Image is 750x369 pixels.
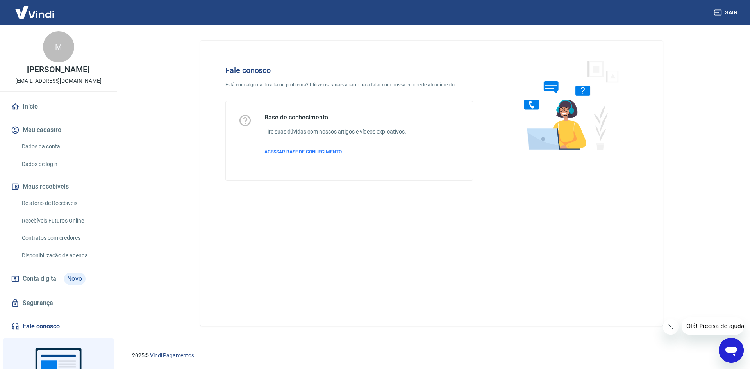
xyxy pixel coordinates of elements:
span: Conta digital [23,273,58,284]
div: M [43,31,74,62]
button: Sair [712,5,741,20]
a: Contratos com credores [19,230,107,246]
a: ACESSAR BASE DE CONHECIMENTO [264,148,406,155]
iframe: Botão para abrir a janela de mensagens [719,338,744,363]
span: Olá! Precisa de ajuda? [5,5,66,12]
p: Está com alguma dúvida ou problema? Utilize os canais abaixo para falar com nossa equipe de atend... [225,81,473,88]
button: Meu cadastro [9,121,107,139]
a: Dados da conta [19,139,107,155]
h5: Base de conhecimento [264,114,406,121]
a: Fale conosco [9,318,107,335]
a: Conta digitalNovo [9,269,107,288]
p: 2025 © [132,351,731,360]
img: Fale conosco [509,53,627,157]
p: [EMAIL_ADDRESS][DOMAIN_NAME] [15,77,102,85]
span: ACESSAR BASE DE CONHECIMENTO [264,149,342,155]
p: [PERSON_NAME] [27,66,89,74]
iframe: Fechar mensagem [663,319,679,335]
a: Vindi Pagamentos [150,352,194,358]
img: Vindi [9,0,60,24]
iframe: Mensagem da empresa [682,317,744,335]
button: Meus recebíveis [9,178,107,195]
h4: Fale conosco [225,66,473,75]
a: Relatório de Recebíveis [19,195,107,211]
a: Recebíveis Futuros Online [19,213,107,229]
a: Início [9,98,107,115]
a: Segurança [9,294,107,312]
a: Dados de login [19,156,107,172]
h6: Tire suas dúvidas com nossos artigos e vídeos explicativos. [264,128,406,136]
span: Novo [64,273,86,285]
a: Disponibilização de agenda [19,248,107,264]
